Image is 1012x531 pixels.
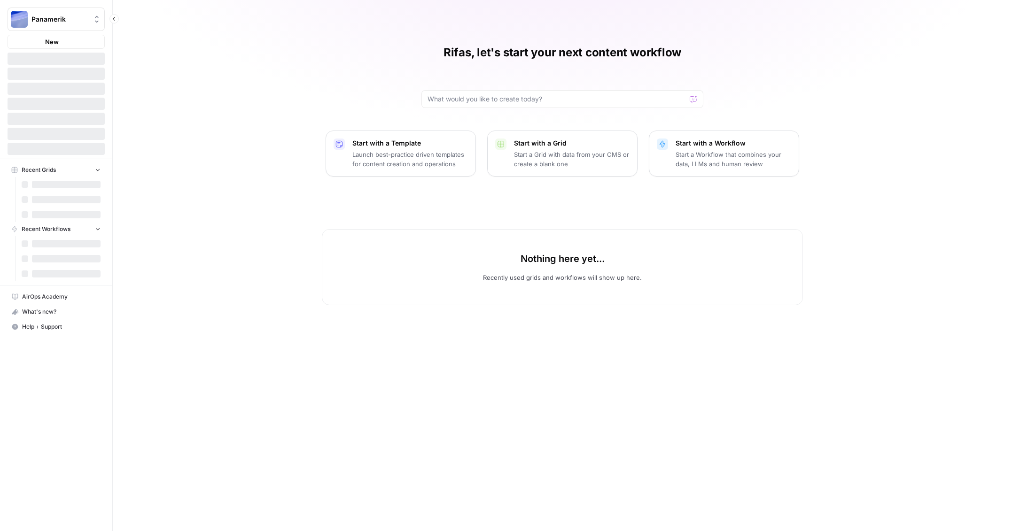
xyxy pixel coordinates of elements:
button: Workspace: Panamerik [8,8,105,31]
p: Start a Workflow that combines your data, LLMs and human review [676,150,791,169]
span: Panamerik [31,15,88,24]
span: New [45,37,59,46]
button: Start with a GridStart a Grid with data from your CMS or create a blank one [487,131,638,177]
button: Start with a TemplateLaunch best-practice driven templates for content creation and operations [326,131,476,177]
button: What's new? [8,304,105,319]
p: Start with a Workflow [676,139,791,148]
p: Recently used grids and workflows will show up here. [483,273,642,282]
span: AirOps Academy [22,292,101,301]
p: Start a Grid with data from your CMS or create a blank one [514,150,630,169]
button: Start with a WorkflowStart a Workflow that combines your data, LLMs and human review [649,131,799,177]
img: Panamerik Logo [11,11,28,28]
div: What's new? [8,305,104,319]
span: Recent Grids [22,166,56,174]
span: Help + Support [22,323,101,331]
a: AirOps Academy [8,289,105,304]
input: What would you like to create today? [428,94,686,104]
button: Recent Grids [8,163,105,177]
button: Recent Workflows [8,222,105,236]
span: Recent Workflows [22,225,70,233]
h1: Rifas, let's start your next content workflow [444,45,681,60]
p: Nothing here yet... [521,252,605,265]
button: Help + Support [8,319,105,334]
p: Start with a Grid [514,139,630,148]
p: Start with a Template [352,139,468,148]
p: Launch best-practice driven templates for content creation and operations [352,150,468,169]
button: New [8,35,105,49]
